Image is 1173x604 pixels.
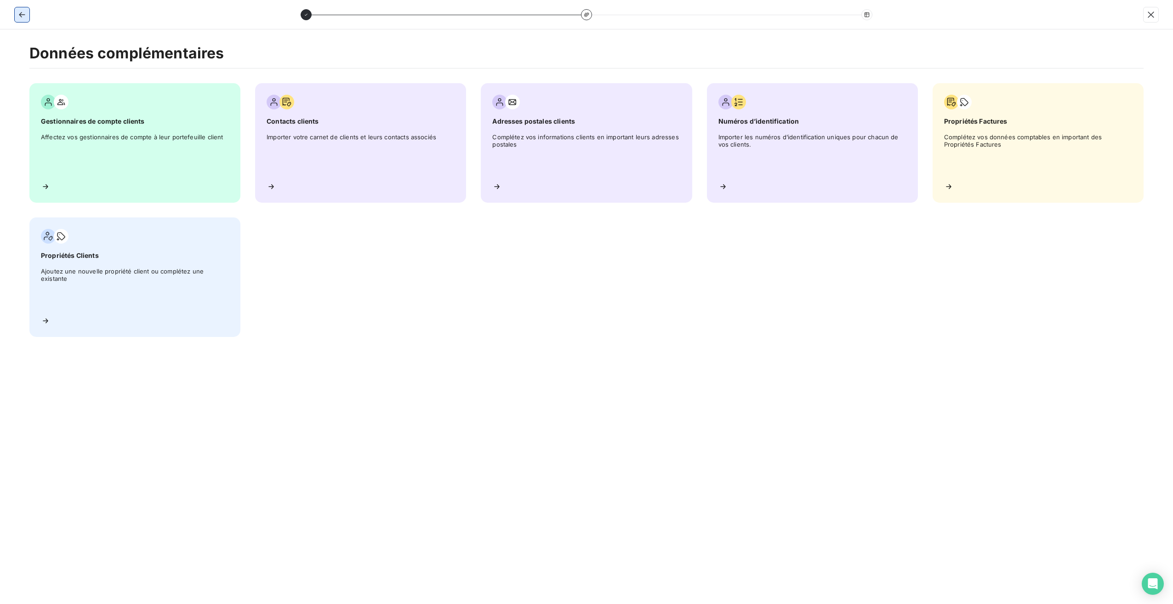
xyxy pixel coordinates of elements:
span: Propriétés Factures [944,117,1132,126]
span: Adresses postales clients [492,117,680,126]
span: Complétez vos données comptables en important des Propriétés Factures [944,133,1132,175]
span: Propriétés Clients [41,251,229,260]
span: Complétez vos informations clients en important leurs adresses postales [492,133,680,175]
span: Importer les numéros d’identification uniques pour chacun de vos clients. [718,133,906,175]
span: Affectez vos gestionnaires de compte à leur portefeuille client [41,133,229,175]
span: Importer votre carnet de clients et leurs contacts associés [267,133,455,175]
span: Contacts clients [267,117,455,126]
div: Open Intercom Messenger [1142,573,1164,595]
span: Numéros d’identification [718,117,906,126]
h2: Données complémentaires [29,44,1144,68]
span: Ajoutez une nouvelle propriété client ou complétez une existante [41,268,229,309]
span: Gestionnaires de compte clients [41,117,229,126]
